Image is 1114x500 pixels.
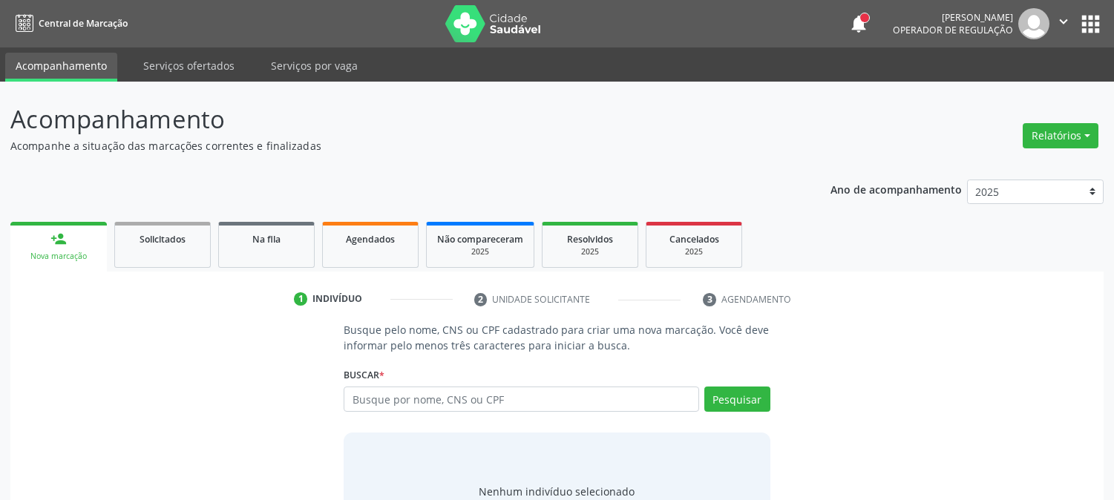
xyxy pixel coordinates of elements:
div: 1 [294,292,307,306]
p: Ano de acompanhamento [830,180,962,198]
a: Serviços ofertados [133,53,245,79]
a: Acompanhamento [5,53,117,82]
button: apps [1078,11,1104,37]
div: Indivíduo [312,292,362,306]
a: Serviços por vaga [261,53,368,79]
input: Busque por nome, CNS ou CPF [344,386,698,412]
span: Central de Marcação [39,17,128,30]
button: notifications [848,13,869,34]
div: person_add [50,231,67,247]
div: [PERSON_NAME] [893,11,1013,24]
img: img [1018,8,1049,39]
span: Agendados [346,233,395,246]
button:  [1049,8,1078,39]
span: Na fila [252,233,281,246]
button: Pesquisar [704,386,770,412]
p: Acompanhe a situação das marcações correntes e finalizadas [10,138,776,154]
i:  [1055,13,1072,30]
div: Nenhum indivíduo selecionado [479,484,635,499]
p: Busque pelo nome, CNS ou CPF cadastrado para criar uma nova marcação. Você deve informar pelo men... [344,322,770,353]
div: 2025 [437,246,523,257]
span: Cancelados [669,233,719,246]
a: Central de Marcação [10,11,128,36]
span: Operador de regulação [893,24,1013,36]
span: Resolvidos [567,233,613,246]
span: Solicitados [140,233,186,246]
span: Não compareceram [437,233,523,246]
div: 2025 [657,246,731,257]
label: Buscar [344,364,384,386]
p: Acompanhamento [10,101,776,138]
button: Relatórios [1023,123,1098,148]
div: Nova marcação [21,251,96,262]
div: 2025 [553,246,627,257]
